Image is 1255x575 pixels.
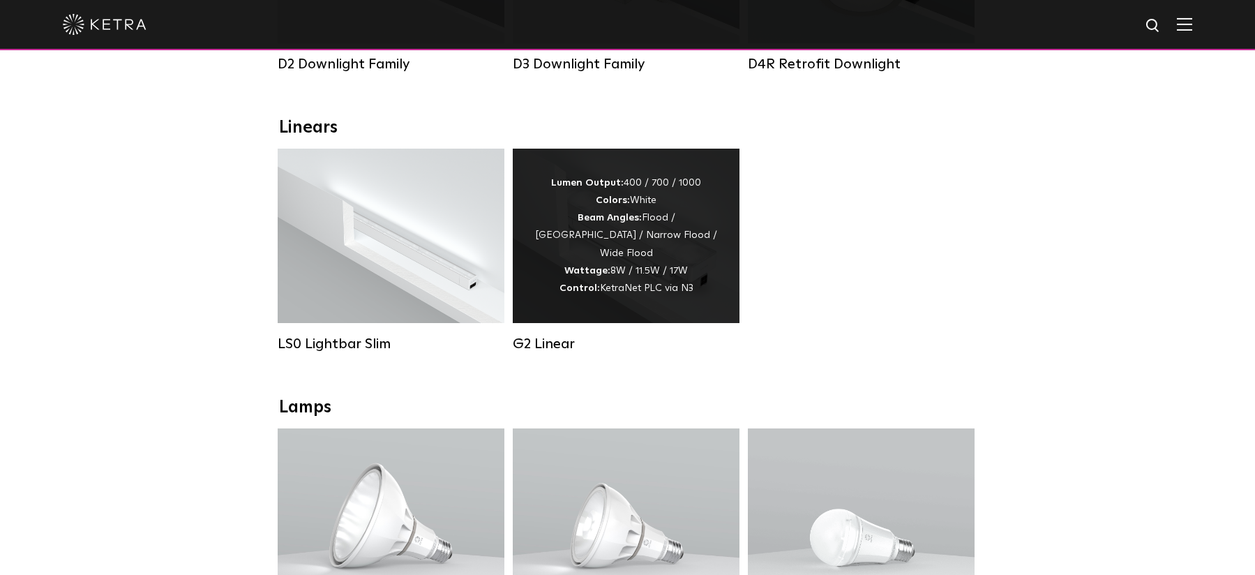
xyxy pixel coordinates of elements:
img: ketra-logo-2019-white [63,14,146,35]
strong: Wattage: [564,266,610,276]
strong: Beam Angles: [578,213,642,223]
div: G2 Linear [513,336,739,352]
div: LS0 Lightbar Slim [278,336,504,352]
div: Lamps [279,398,977,418]
div: 400 / 700 / 1000 White Flood / [GEOGRAPHIC_DATA] / Narrow Flood / Wide Flood 8W / 11.5W / 17W Ket... [534,174,719,297]
img: search icon [1145,17,1162,35]
a: G2 Linear Lumen Output:400 / 700 / 1000Colors:WhiteBeam Angles:Flood / [GEOGRAPHIC_DATA] / Narrow... [513,149,739,351]
div: Linears [279,118,977,138]
strong: Colors: [596,195,630,205]
div: D4R Retrofit Downlight [748,56,975,73]
div: D2 Downlight Family [278,56,504,73]
strong: Lumen Output: [551,178,624,188]
strong: Control: [559,283,600,293]
div: D3 Downlight Family [513,56,739,73]
img: Hamburger%20Nav.svg [1177,17,1192,31]
a: LS0 Lightbar Slim Lumen Output:200 / 350Colors:White / BlackControl:X96 Controller [278,149,504,351]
